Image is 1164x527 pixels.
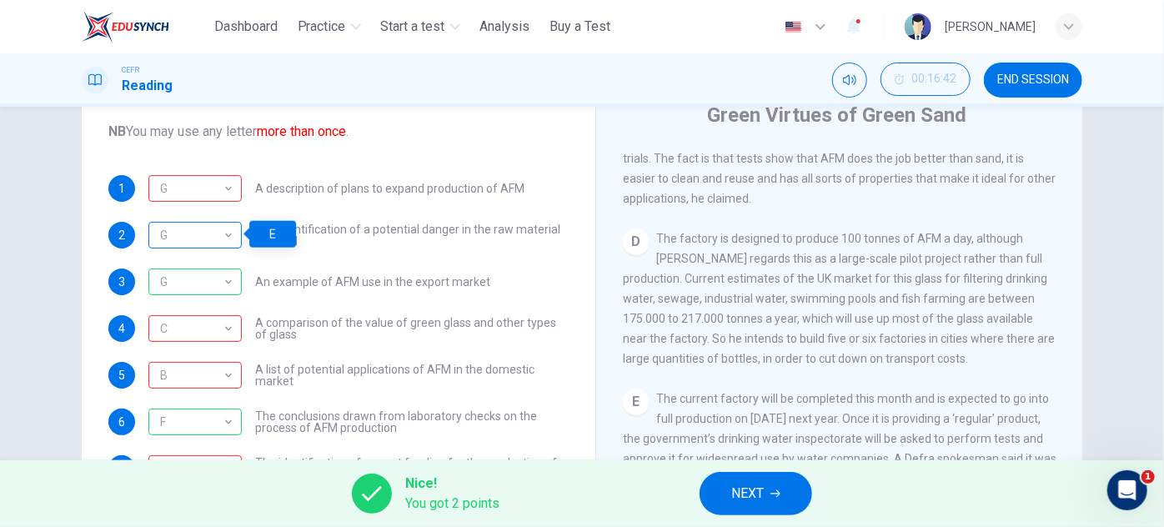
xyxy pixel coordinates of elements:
[148,305,236,353] div: C
[118,276,125,288] span: 3
[832,63,867,98] div: Mute
[381,17,445,37] span: Start a test
[623,389,650,415] div: E
[118,416,125,428] span: 6
[550,17,611,37] span: Buy a Test
[108,123,126,139] b: NB
[480,17,530,37] span: Analysis
[255,364,569,387] span: A list of potential applications of AFM in the domestic market
[997,73,1069,87] span: END SESSION
[405,494,499,514] span: You got 2 points
[374,12,467,42] button: Start a test
[623,232,1055,365] span: The factory is designed to produce 100 tonnes of AFM a day, although [PERSON_NAME] regards this a...
[148,222,242,248] div: E
[148,165,236,213] div: G
[708,102,967,128] h4: Green Virtues of Green Sand
[255,183,524,194] span: A description of plans to expand production of AFM
[148,445,236,493] div: B
[148,362,242,389] div: D
[405,474,499,494] span: Nice!
[148,455,242,482] div: A
[984,63,1082,98] button: END SESSION
[255,317,569,340] span: A comparison of the value of green glass and other types of glass
[148,258,236,306] div: G
[82,10,169,43] img: ELTC logo
[623,228,650,255] div: D
[1107,470,1147,510] iframe: Intercom live chat
[257,123,346,139] font: more than once
[122,76,173,96] h1: Reading
[905,13,931,40] img: Profile picture
[623,392,1056,525] span: The current factory will be completed this month and is expected to go into full production on [D...
[255,457,569,480] span: The identification of current funding for the production of green sand
[148,269,242,295] div: G
[298,17,346,37] span: Practice
[255,276,490,288] span: An example of AFM use in the export market
[214,17,278,37] span: Dashboard
[122,64,139,76] span: CEFR
[148,315,242,342] div: B
[731,482,764,505] span: NEXT
[118,183,125,194] span: 1
[118,369,125,381] span: 5
[474,12,537,42] button: Analysis
[255,223,569,247] span: The identification of a potential danger in the raw material for AFM
[255,410,569,434] span: The conclusions drawn from laboratory checks on the process of AFM production
[208,12,284,42] button: Dashboard
[148,352,236,399] div: B
[148,399,236,446] div: F
[249,221,296,248] div: E
[881,63,971,98] div: Hide
[881,63,971,96] button: 00:16:42
[911,73,956,86] span: 00:16:42
[1141,470,1155,484] span: 1
[544,12,618,42] button: Buy a Test
[148,175,242,202] div: D
[148,212,236,259] div: G
[118,323,125,334] span: 4
[148,409,242,435] div: F
[945,17,1036,37] div: [PERSON_NAME]
[82,10,208,43] a: ELTC logo
[700,472,812,515] button: NEXT
[291,12,368,42] button: Practice
[783,21,804,33] img: en
[118,229,125,241] span: 2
